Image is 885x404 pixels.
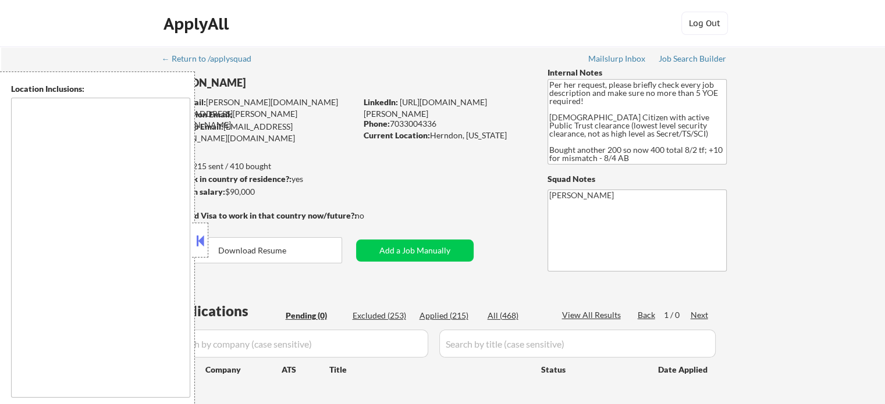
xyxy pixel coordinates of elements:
[541,359,641,380] div: Status
[659,55,727,63] div: Job Search Builder
[163,76,402,90] div: [PERSON_NAME]
[11,83,190,95] div: Location Inclusions:
[364,130,528,141] div: Herndon, [US_STATE]
[588,54,646,66] a: Mailslurp Inbox
[163,121,356,144] div: [EMAIL_ADDRESS][PERSON_NAME][DOMAIN_NAME]
[162,55,262,63] div: ← Return to /applysquad
[355,210,388,221] div: no
[166,304,282,318] div: Applications
[658,364,709,376] div: Date Applied
[439,330,716,357] input: Search by title (case sensitive)
[664,309,691,321] div: 1 / 0
[364,97,487,119] a: [URL][DOMAIN_NAME][PERSON_NAME]
[364,97,398,107] strong: LinkedIn:
[164,14,232,34] div: ApplyAll
[162,174,292,184] strong: Can work in country of residence?:
[659,54,727,66] a: Job Search Builder
[162,186,356,198] div: $90,000
[638,309,656,321] div: Back
[548,173,727,185] div: Squad Notes
[420,310,478,321] div: Applied (215)
[166,330,428,357] input: Search by company (case sensitive)
[163,237,342,263] button: Download Resume
[488,310,546,321] div: All (468)
[353,310,411,321] div: Excluded (253)
[286,310,344,321] div: Pending (0)
[681,12,728,35] button: Log Out
[364,119,390,128] strong: Phone:
[162,160,356,172] div: 215 sent / 410 bought
[162,173,353,185] div: yes
[691,309,709,321] div: Next
[205,364,282,376] div: Company
[164,96,356,131] div: [PERSON_NAME][DOMAIN_NAME][EMAIL_ADDRESS][PERSON_NAME][DOMAIN_NAME]
[329,364,530,376] div: Title
[588,55,646,63] div: Mailslurp Inbox
[356,239,474,262] button: Add a Job Manually
[364,118,528,130] div: 7033004336
[282,364,329,376] div: ATS
[562,309,624,321] div: View All Results
[163,210,357,220] strong: Will need Visa to work in that country now/future?:
[548,67,727,78] div: Internal Notes
[364,130,430,140] strong: Current Location:
[162,54,262,66] a: ← Return to /applysquad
